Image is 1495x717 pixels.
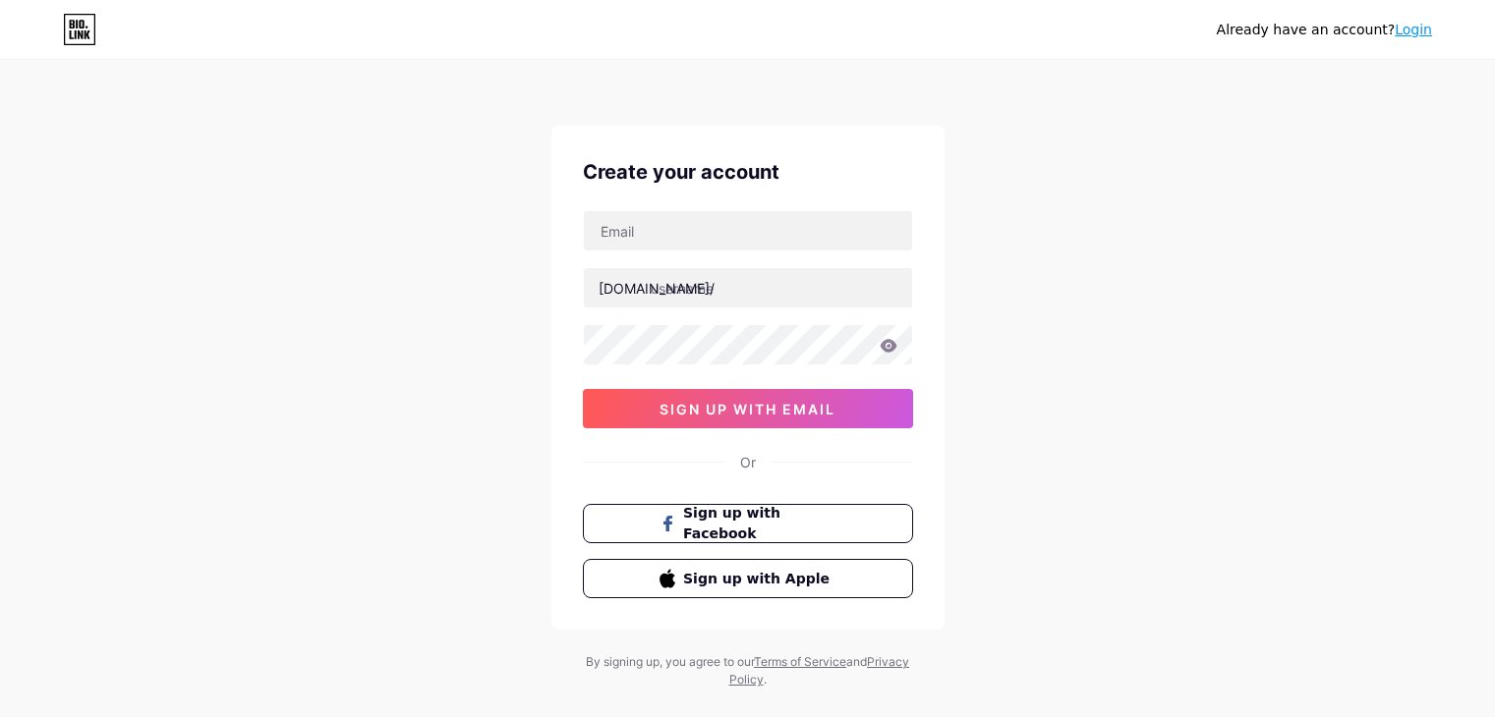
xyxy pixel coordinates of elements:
div: Or [740,452,756,472]
span: Sign up with Facebook [683,503,835,544]
input: username [584,268,912,307]
div: Already have an account? [1217,20,1432,40]
div: [DOMAIN_NAME]/ [599,278,715,299]
div: By signing up, you agree to our and . [581,653,915,689]
span: Sign up with Apple [683,569,835,589]
button: Sign up with Apple [583,559,913,598]
span: sign up with email [660,401,835,417]
button: sign up with email [583,389,913,428]
input: Email [584,211,912,250]
div: Create your account [583,157,913,187]
a: Terms of Service [754,654,846,669]
a: Login [1395,22,1432,37]
button: Sign up with Facebook [583,504,913,543]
